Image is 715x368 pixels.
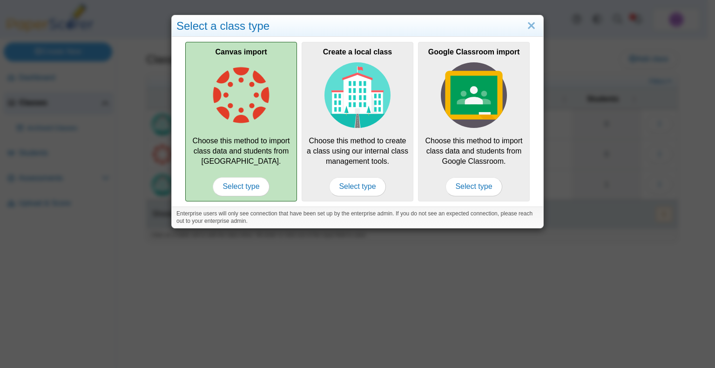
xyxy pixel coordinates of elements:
a: Google Classroom import Choose this method to import class data and students from Google Classroo... [418,42,530,201]
a: Canvas import Choose this method to import class data and students from [GEOGRAPHIC_DATA]. Select... [185,42,297,201]
img: class-type-local.svg [324,62,391,128]
a: Close [524,18,539,34]
b: Create a local class [323,48,392,56]
img: class-type-canvas.png [208,62,274,128]
div: Choose this method to import class data and students from [GEOGRAPHIC_DATA]. [185,42,297,201]
span: Select type [213,177,269,196]
span: Select type [445,177,502,196]
div: Select a class type [172,15,543,37]
span: Select type [329,177,385,196]
b: Google Classroom import [428,48,519,56]
img: class-type-google-classroom.svg [441,62,507,128]
b: Canvas import [215,48,267,56]
div: Choose this method to create a class using our internal class management tools. [302,42,413,201]
a: Create a local class Choose this method to create a class using our internal class management too... [302,42,413,201]
div: Enterprise users will only see connection that have been set up by the enterprise admin. If you d... [172,207,543,228]
div: Choose this method to import class data and students from Google Classroom. [418,42,530,201]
